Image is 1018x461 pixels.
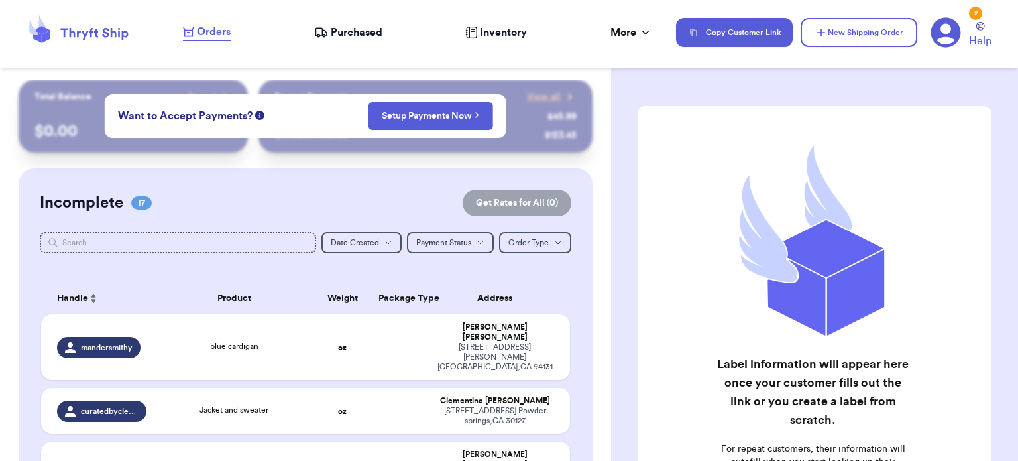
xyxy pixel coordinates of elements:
[314,25,382,40] a: Purchased
[210,342,258,350] span: blue cardigan
[40,192,123,214] h2: Incomplete
[508,239,549,247] span: Order Type
[183,24,231,41] a: Orders
[676,18,793,47] button: Copy Customer Link
[88,291,99,306] button: Sort ascending
[338,407,347,415] strong: oz
[969,7,982,20] div: 2
[118,108,253,124] span: Want to Accept Payments?
[407,232,494,253] button: Payment Status
[274,90,348,103] p: Recent Payments
[480,25,527,40] span: Inventory
[714,355,912,429] h2: Label information will appear here once your customer fills out the link or you create a label fr...
[154,283,313,314] th: Product
[435,342,554,372] div: [STREET_ADDRESS][PERSON_NAME] [GEOGRAPHIC_DATA] , CA 94131
[427,283,570,314] th: Address
[465,25,527,40] a: Inventory
[314,283,371,314] th: Weight
[382,109,479,123] a: Setup Payments Now
[40,232,316,253] input: Search
[199,406,268,414] span: Jacket and sweater
[801,18,917,47] button: New Shipping Order
[57,292,88,306] span: Handle
[331,239,379,247] span: Date Created
[435,322,554,342] div: [PERSON_NAME] [PERSON_NAME]
[370,283,427,314] th: Package Type
[321,232,402,253] button: Date Created
[197,24,231,40] span: Orders
[931,17,961,48] a: 2
[188,90,216,103] span: Payout
[435,406,554,426] div: [STREET_ADDRESS] Powder springs , GA 30127
[435,396,554,406] div: Clementine [PERSON_NAME]
[188,90,232,103] a: Payout
[499,232,571,253] button: Order Type
[547,110,577,123] div: $ 45.99
[463,190,571,216] button: Get Rates for All (0)
[81,342,133,353] span: mandersmithy
[527,90,577,103] a: View all
[338,344,347,352] strong: oz
[331,25,382,40] span: Purchased
[416,239,471,247] span: Payment Status
[34,121,233,142] p: $ 0.00
[81,406,139,417] span: curatedbyclem_
[34,90,91,103] p: Total Balance
[969,22,991,49] a: Help
[527,90,561,103] span: View all
[131,196,152,210] span: 17
[969,33,991,49] span: Help
[368,102,493,130] button: Setup Payments Now
[610,25,652,40] div: More
[545,129,577,142] div: $ 123.45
